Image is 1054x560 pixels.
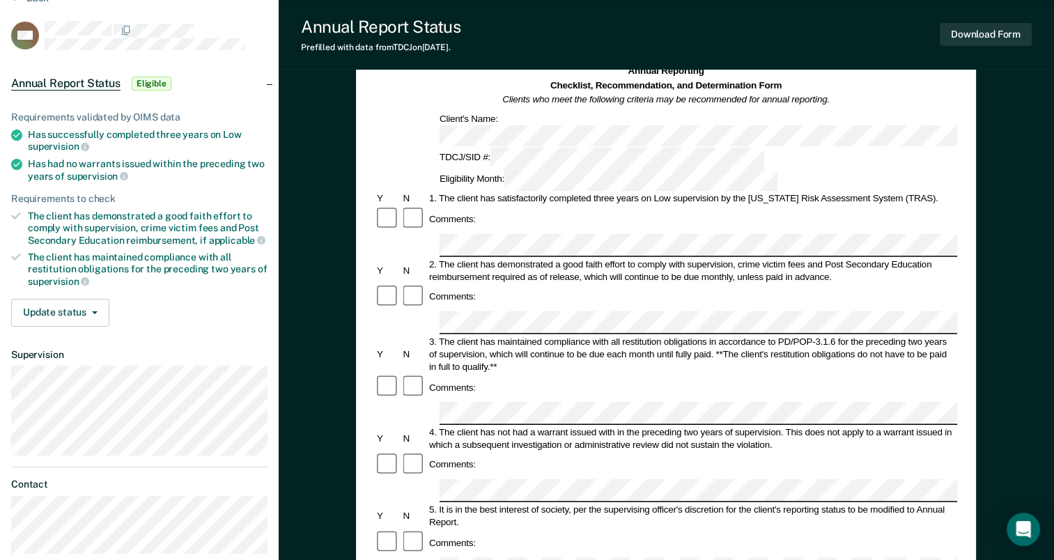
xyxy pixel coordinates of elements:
div: N [401,264,427,277]
div: Comments: [427,381,478,394]
div: N [401,510,427,522]
div: Y [375,264,401,277]
button: Update status [11,299,109,327]
span: Annual Report Status [11,77,121,91]
strong: Checklist, Recommendation, and Determination Form [550,80,782,91]
div: The client has demonstrated a good faith effort to comply with supervision, crime victim fees and... [28,210,268,246]
span: supervision [28,141,89,152]
div: Requirements to check [11,193,268,205]
em: Clients who meet the following criteria may be recommended for annual reporting. [503,94,830,104]
strong: Annual Reporting [628,66,704,77]
div: N [401,432,427,444]
div: Comments: [427,458,478,471]
span: supervision [28,276,89,287]
div: Y [375,510,401,522]
div: The client has maintained compliance with all restitution obligations for the preceding two years of [28,251,268,287]
dt: Supervision [11,349,268,361]
div: 1. The client has satisfactorily completed three years on Low supervision by the [US_STATE] Risk ... [427,192,957,205]
div: Has had no warrants issued within the preceding two years of [28,158,268,182]
div: Eligibility Month: [437,169,780,191]
div: Y [375,432,401,444]
div: Comments: [427,290,478,303]
span: supervision [67,171,128,182]
span: applicable [209,235,265,246]
dt: Contact [11,479,268,490]
div: Annual Report Status [301,17,460,37]
div: TDCJ/SID #: [437,148,766,169]
div: 4. The client has not had a warrant issued with in the preceding two years of supervision. This d... [427,426,957,451]
div: Y [375,192,401,205]
div: Comments: [427,536,478,549]
div: Comments: [427,213,478,226]
div: Prefilled with data from TDCJ on [DATE] . [301,42,460,52]
div: Requirements validated by OIMS data [11,111,268,123]
div: Y [375,348,401,360]
div: Open Intercom Messenger [1007,513,1040,546]
div: 5. It is in the best interest of society, per the supervising officer's discretion for the client... [427,504,957,529]
div: Has successfully completed three years on Low [28,129,268,153]
div: N [401,192,427,205]
div: 2. The client has demonstrated a good faith effort to comply with supervision, crime victim fees ... [427,258,957,283]
div: 3. The client has maintained compliance with all restitution obligations in accordance to PD/POP-... [427,335,957,373]
span: Eligible [132,77,171,91]
button: Download Form [940,23,1032,46]
div: N [401,348,427,360]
